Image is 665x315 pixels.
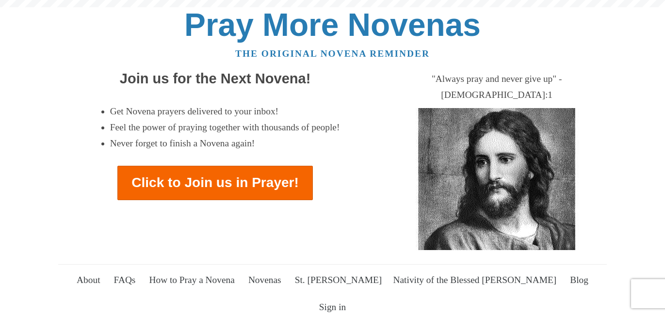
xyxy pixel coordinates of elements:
a: About [71,267,106,294]
a: FAQs [108,267,141,294]
li: Never forget to finish a Novena again! [110,136,340,152]
a: Pray More Novenas [184,7,481,43]
img: Jesus [404,108,589,250]
a: How to Pray a Novena [144,267,241,294]
a: St. [PERSON_NAME] [289,267,388,294]
a: Blog [565,267,594,294]
a: The original novena reminder [235,48,430,59]
h2: Join us for the Next Novena! [58,71,372,87]
a: Click to Join us in Prayer! [117,166,313,200]
a: Novenas [243,267,287,294]
a: Nativity of the Blessed [PERSON_NAME] [388,267,562,294]
li: Get Novena prayers delivered to your inbox! [110,104,340,120]
div: "Always pray and never give up" - [DEMOGRAPHIC_DATA]:1 [387,71,607,103]
li: Feel the power of praying together with thousands of people! [110,120,340,136]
